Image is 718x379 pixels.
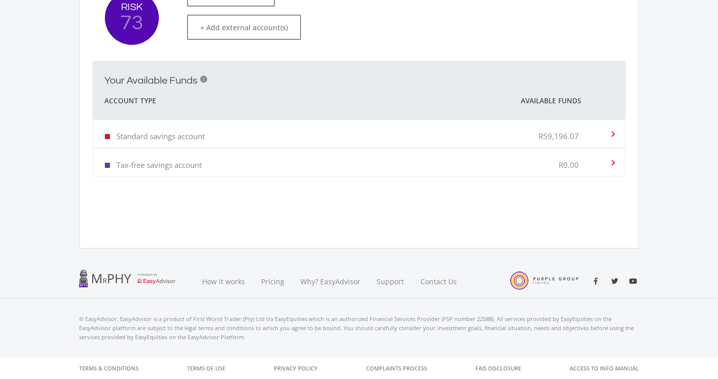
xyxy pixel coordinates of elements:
a: How it works [194,265,253,298]
button: + Add external account(s) [187,15,301,40]
mat-expansion-panel-header: Standard savings account R59,196.07 [93,120,625,148]
mat-expansion-panel-header: Tax-free savings account R0.00 [93,149,625,176]
span: 73 [105,12,159,34]
div: i [200,76,207,83]
span: RISK [105,2,159,12]
p: Standard savings account [116,131,205,141]
p: © EasyAdvisor. EasyAdvisor is a product of First World Trader (Pty) Ltd t/a EasyEquities which is... [79,314,639,342]
p: R59,196.07 [538,131,579,141]
a: Terms of Use [187,358,225,379]
a: Access to Info Manual [570,358,639,379]
a: Contact Us [412,265,466,298]
p: Tax-free savings account [116,160,202,170]
mat-expansion-panel-header: Your Available Funds i Account Type Available Funds [92,61,626,119]
span: Account Type [104,95,156,107]
a: Complaints Process [366,358,427,379]
p: R0.00 [559,160,579,170]
a: Why? EasyAdvisor [292,265,369,298]
h2: Your Available Funds [104,75,198,87]
a: Terms & Conditions [79,358,139,379]
a: Privacy Policy [274,358,318,379]
a: Pricing [253,265,292,298]
div: Your Available Funds i Account Type Available Funds [92,119,626,177]
a: Support [369,265,412,298]
span: Available Funds [521,96,581,106]
a: FAIS Disclosure [475,358,521,379]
